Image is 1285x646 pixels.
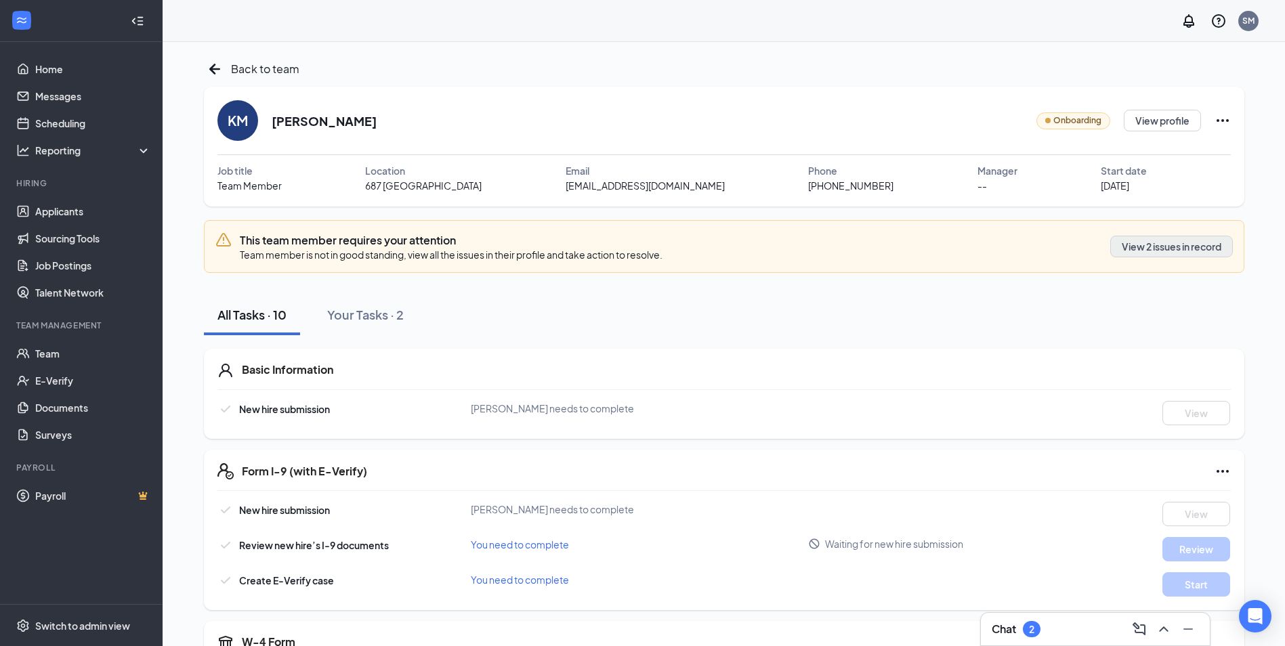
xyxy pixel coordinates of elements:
[217,178,282,193] span: Team Member
[35,619,130,632] div: Switch to admin view
[1180,621,1196,637] svg: Minimize
[35,394,151,421] a: Documents
[808,178,893,193] span: [PHONE_NUMBER]
[131,14,144,28] svg: Collapse
[217,306,287,323] div: All Tasks · 10
[35,198,151,225] a: Applicants
[1156,621,1172,637] svg: ChevronUp
[808,538,820,550] svg: Blocked
[242,464,367,479] h5: Form I-9 (with E-Verify)
[808,163,837,178] span: Phone
[1210,13,1227,29] svg: QuestionInfo
[1101,163,1147,178] span: Start date
[239,403,330,415] span: New hire submission
[1162,401,1230,425] button: View
[1177,618,1199,640] button: Minimize
[204,58,226,80] svg: ArrowLeftNew
[16,177,148,189] div: Hiring
[239,539,389,551] span: Review new hire’s I-9 documents
[239,574,334,586] span: Create E-Verify case
[1110,236,1233,257] button: View 2 issues in record
[1029,624,1034,635] div: 2
[471,503,634,515] span: [PERSON_NAME] needs to complete
[365,178,482,193] span: 687 [GEOGRAPHIC_DATA]
[1131,621,1147,637] svg: ComposeMessage
[217,537,234,553] svg: Checkmark
[1239,600,1271,632] div: Open Intercom Messenger
[231,60,299,77] span: Back to team
[1162,572,1230,597] button: Start
[992,622,1016,637] h3: Chat
[16,619,30,632] svg: Settings
[825,537,963,551] span: Waiting for new hire submission
[365,163,405,178] span: Location
[471,402,634,414] span: [PERSON_NAME] needs to complete
[35,482,151,509] a: PayrollCrown
[35,421,151,448] a: Surveys
[16,144,30,157] svg: Analysis
[35,83,151,110] a: Messages
[1181,13,1197,29] svg: Notifications
[35,110,151,137] a: Scheduling
[240,249,662,261] span: Team member is not in good standing, view all the issues in their profile and take action to reso...
[1153,618,1175,640] button: ChevronUp
[35,252,151,279] a: Job Postings
[471,538,569,551] span: You need to complete
[217,163,253,178] span: Job title
[566,178,725,193] span: [EMAIL_ADDRESS][DOMAIN_NAME]
[1129,618,1150,640] button: ComposeMessage
[35,367,151,394] a: E-Verify
[35,340,151,367] a: Team
[16,462,148,473] div: Payroll
[1162,537,1230,561] button: Review
[15,14,28,27] svg: WorkstreamLogo
[217,502,234,518] svg: Checkmark
[242,362,333,377] h5: Basic Information
[228,111,248,130] div: KM
[217,362,234,379] svg: User
[35,144,152,157] div: Reporting
[977,163,1017,178] span: Manager
[471,574,569,586] span: You need to complete
[1053,114,1101,127] span: Onboarding
[239,504,330,516] span: New hire submission
[35,225,151,252] a: Sourcing Tools
[217,401,234,417] svg: Checkmark
[215,232,232,248] svg: Warning
[1124,110,1201,131] button: View profile
[35,279,151,306] a: Talent Network
[1215,112,1231,129] svg: Ellipses
[977,178,987,193] span: --
[1215,463,1231,479] svg: Ellipses
[1162,502,1230,526] button: View
[240,233,662,248] h3: This team member requires your attention
[35,56,151,83] a: Home
[1101,178,1129,193] span: [DATE]
[327,306,404,323] div: Your Tasks · 2
[272,112,377,129] h2: [PERSON_NAME]
[16,320,148,331] div: Team Management
[566,163,589,178] span: Email
[204,58,299,80] a: ArrowLeftNewBack to team
[217,572,234,588] svg: Checkmark
[1242,15,1255,26] div: SM
[217,463,234,479] svg: FormI9EVerifyIcon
